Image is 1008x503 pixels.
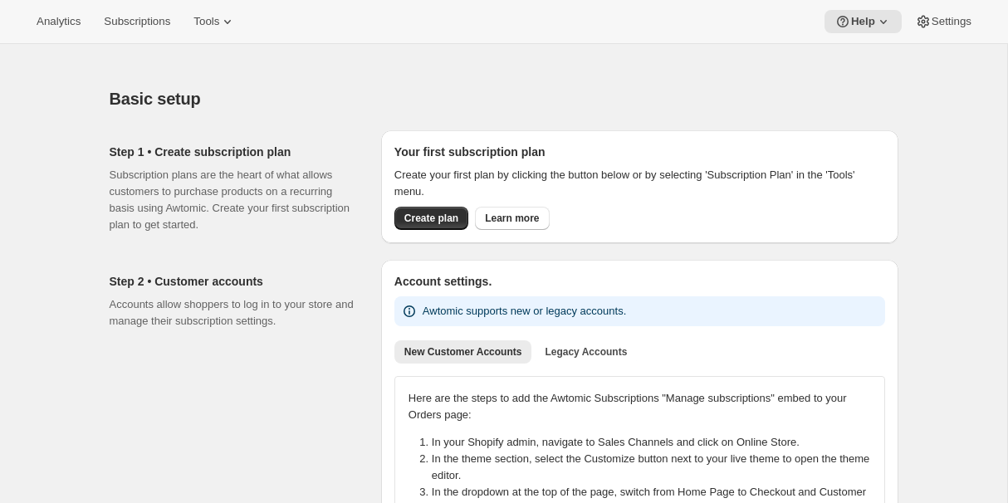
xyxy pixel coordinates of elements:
[394,207,468,230] button: Create plan
[110,296,355,330] p: Accounts allow shoppers to log in to your store and manage their subscription settings.
[851,15,875,28] span: Help
[27,10,91,33] button: Analytics
[394,167,885,200] p: Create your first plan by clicking the button below or by selecting 'Subscription Plan' in the 'T...
[535,340,637,364] button: Legacy Accounts
[183,10,246,33] button: Tools
[110,273,355,290] h2: Step 2 • Customer accounts
[423,303,626,320] p: Awtomic supports new or legacy accounts.
[110,90,201,108] span: Basic setup
[905,10,981,33] button: Settings
[545,345,627,359] span: Legacy Accounts
[394,273,885,290] h2: Account settings.
[485,212,539,225] span: Learn more
[825,10,902,33] button: Help
[475,207,549,230] a: Learn more
[432,451,881,484] li: In the theme section, select the Customize button next to your live theme to open the theme editor.
[394,144,885,160] h2: Your first subscription plan
[409,390,871,423] p: Here are the steps to add the Awtomic Subscriptions "Manage subscriptions" embed to your Orders p...
[37,15,81,28] span: Analytics
[404,345,522,359] span: New Customer Accounts
[432,434,881,451] li: In your Shopify admin, navigate to Sales Channels and click on Online Store.
[104,15,170,28] span: Subscriptions
[404,212,458,225] span: Create plan
[193,15,219,28] span: Tools
[94,10,180,33] button: Subscriptions
[110,144,355,160] h2: Step 1 • Create subscription plan
[394,340,532,364] button: New Customer Accounts
[110,167,355,233] p: Subscription plans are the heart of what allows customers to purchase products on a recurring bas...
[932,15,971,28] span: Settings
